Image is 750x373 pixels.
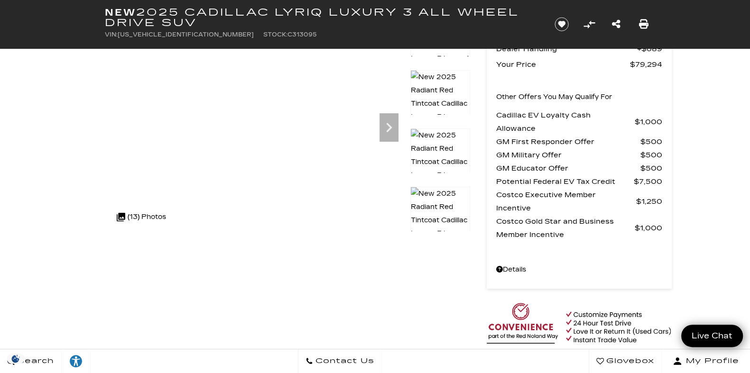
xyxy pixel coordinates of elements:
[589,349,662,373] a: Glovebox
[687,330,737,341] span: Live Chat
[637,42,662,55] span: $689
[636,195,662,208] span: $1,250
[410,70,470,137] img: New 2025 Radiant Red Tintcoat Cadillac Luxury 3 image 2
[298,349,382,373] a: Contact Us
[630,58,662,71] span: $79,294
[681,325,743,347] a: Live Chat
[496,215,635,241] span: Costco Gold Star and Business Member Incentive
[496,58,662,71] a: Your Price $79,294
[496,175,634,188] span: Potential Federal EV Tax Credit
[551,17,572,32] button: Save vehicle
[496,109,635,135] span: Cadillac EV Loyalty Cash Allowance
[640,135,662,148] span: $500
[496,58,630,71] span: Your Price
[380,113,398,142] div: Next
[604,355,654,368] span: Glovebox
[62,349,91,373] a: Explore your accessibility options
[634,175,662,188] span: $7,500
[496,148,640,162] span: GM Military Offer
[496,148,662,162] a: GM Military Offer $500
[62,354,90,368] div: Explore your accessibility options
[496,162,662,175] a: GM Educator Offer $500
[662,349,750,373] button: Open user profile menu
[15,355,54,368] span: Search
[410,128,470,196] img: New 2025 Radiant Red Tintcoat Cadillac Luxury 3 image 3
[5,354,27,364] section: Click to Open Cookie Consent Modal
[496,42,662,55] a: Dealer Handling $689
[496,42,637,55] span: Dealer Handling
[105,7,136,18] strong: New
[496,109,662,135] a: Cadillac EV Loyalty Cash Allowance $1,000
[612,18,620,31] a: Share this New 2025 Cadillac LYRIQ Luxury 3 All Wheel Drive SUV
[496,215,662,241] a: Costco Gold Star and Business Member Incentive $1,000
[263,31,287,38] span: Stock:
[639,18,648,31] a: Print this New 2025 Cadillac LYRIQ Luxury 3 All Wheel Drive SUV
[496,162,640,175] span: GM Educator Offer
[496,188,636,215] span: Costco Executive Member Incentive
[496,175,662,188] a: Potential Federal EV Tax Credit $7,500
[118,31,254,38] span: [US_VEHICLE_IDENTIFICATION_NUMBER]
[496,188,662,215] a: Costco Executive Member Incentive $1,250
[105,31,118,38] span: VIN:
[5,354,27,364] img: Opt-Out Icon
[313,355,374,368] span: Contact Us
[287,31,317,38] span: C313095
[635,221,662,235] span: $1,000
[640,148,662,162] span: $500
[105,7,539,28] h1: 2025 Cadillac LYRIQ Luxury 3 All Wheel Drive SUV
[410,187,470,254] img: New 2025 Radiant Red Tintcoat Cadillac Luxury 3 image 4
[496,91,612,104] p: Other Offers You May Qualify For
[635,115,662,128] span: $1,000
[582,17,596,31] button: Compare Vehicle
[682,355,739,368] span: My Profile
[496,135,662,148] a: GM First Responder Offer $500
[640,162,662,175] span: $500
[112,206,171,228] div: (13) Photos
[496,263,662,276] a: Details
[496,135,640,148] span: GM First Responder Offer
